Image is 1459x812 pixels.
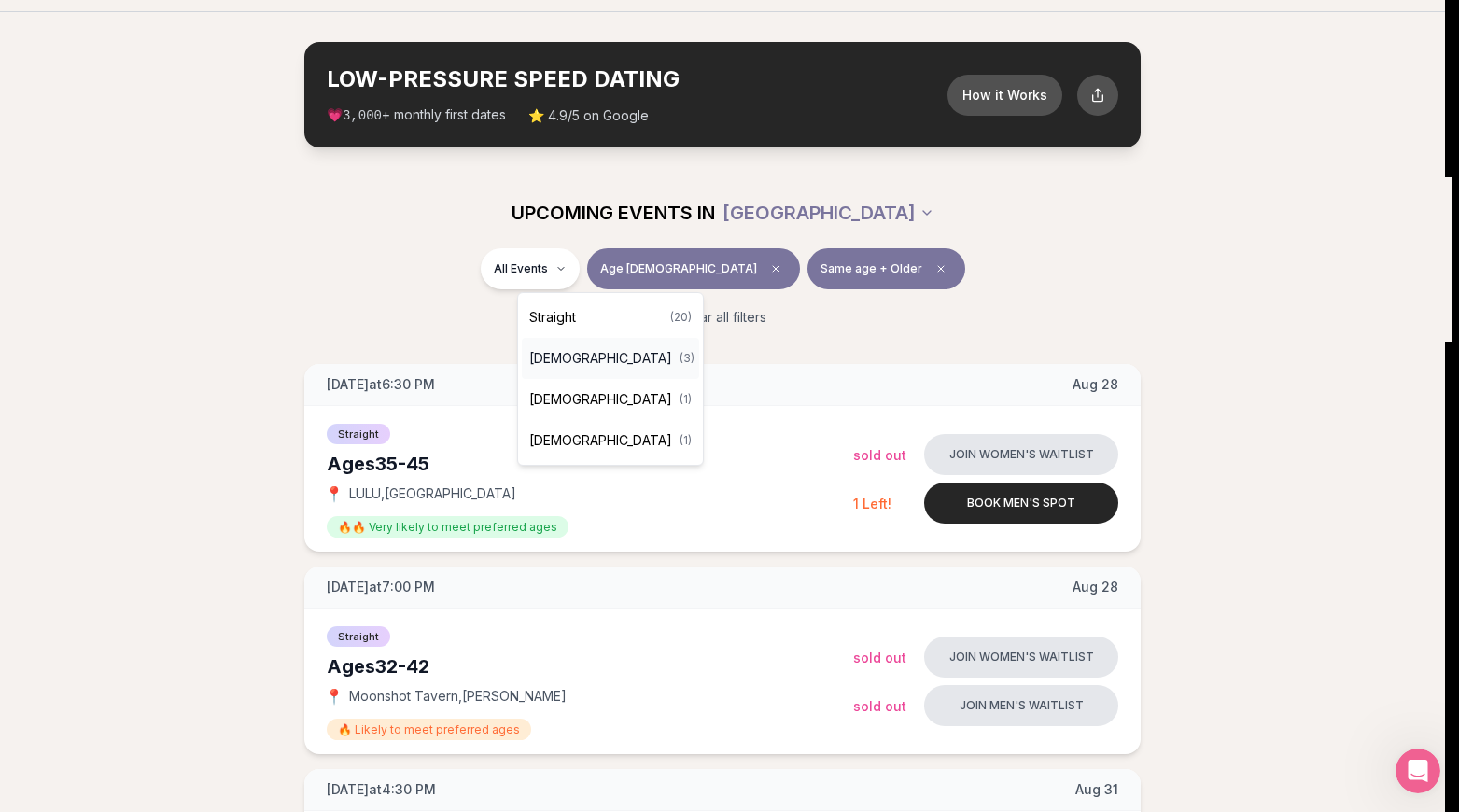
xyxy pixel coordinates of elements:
span: Straight [529,308,576,327]
iframe: Intercom live chat [1396,749,1440,793]
span: ( 20 ) [670,310,692,325]
span: ( 3 ) [680,351,694,366]
span: [DEMOGRAPHIC_DATA] [529,431,672,450]
span: [DEMOGRAPHIC_DATA] [529,390,672,409]
span: ( 1 ) [680,392,692,407]
span: [DEMOGRAPHIC_DATA] [529,349,672,368]
span: ( 1 ) [680,433,692,448]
